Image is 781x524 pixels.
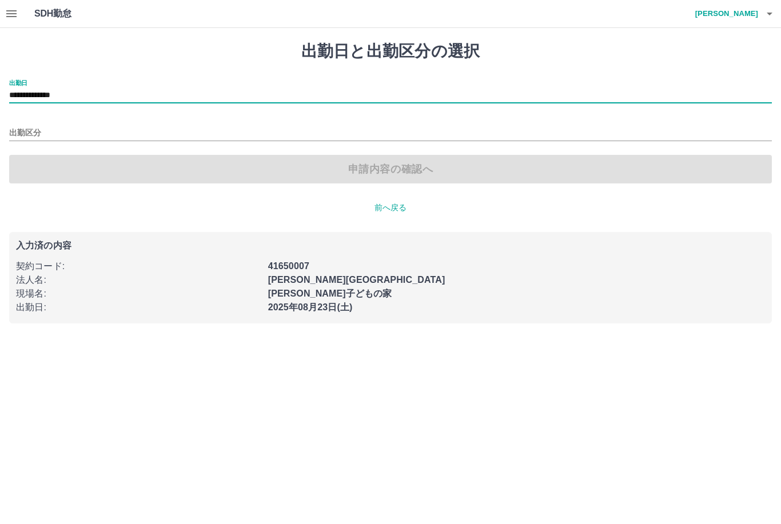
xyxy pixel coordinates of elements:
label: 出勤日 [9,78,27,87]
p: 入力済の内容 [16,241,765,250]
b: 2025年08月23日(土) [268,302,353,312]
b: [PERSON_NAME][GEOGRAPHIC_DATA] [268,275,445,285]
h1: 出勤日と出勤区分の選択 [9,42,772,61]
p: 法人名 : [16,273,261,287]
p: 前へ戻る [9,202,772,214]
b: 41650007 [268,261,309,271]
b: [PERSON_NAME]子どもの家 [268,289,392,298]
p: 出勤日 : [16,301,261,314]
p: 契約コード : [16,259,261,273]
p: 現場名 : [16,287,261,301]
